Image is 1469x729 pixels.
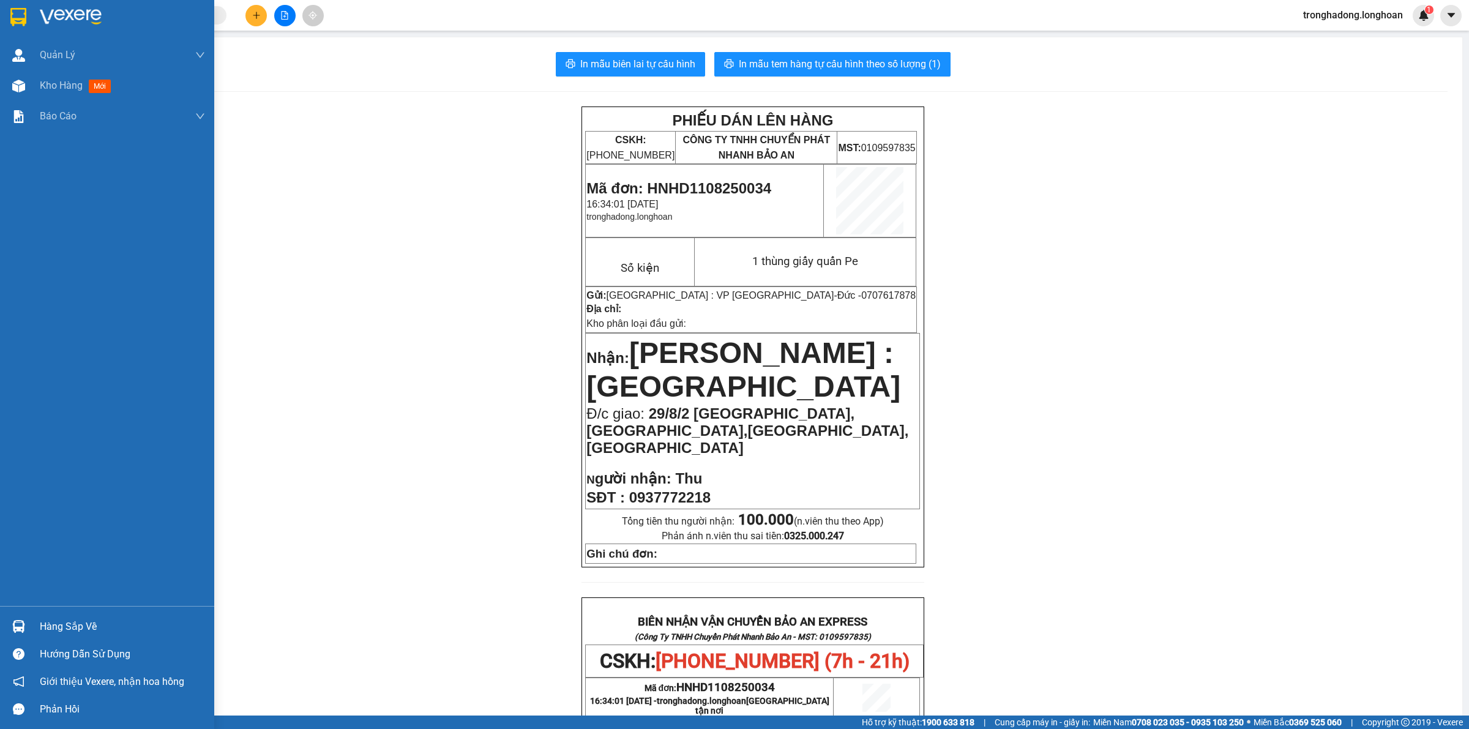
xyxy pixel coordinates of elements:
span: notification [13,676,24,687]
strong: (Công Ty TNHH Chuyển Phát Nhanh Bảo An - MST: 0109597835) [635,632,871,641]
span: 16:34:01 [DATE] [5,84,77,95]
span: [PERSON_NAME] : [GEOGRAPHIC_DATA] [586,337,900,403]
span: aim [308,11,317,20]
button: printerIn mẫu tem hàng tự cấu hình theo số lượng (1) [714,52,951,77]
strong: CSKH: [615,135,646,145]
span: question-circle [13,648,24,660]
span: [PHONE_NUMBER] (7h - 21h) [656,649,910,673]
span: copyright [1401,718,1410,727]
span: Mã đơn: HNHD1108250034 [5,65,190,82]
img: warehouse-icon [12,49,25,62]
span: In mẫu biên lai tự cấu hình [580,56,695,72]
div: Phản hồi [40,700,205,719]
span: [PHONE_NUMBER] [5,26,93,48]
span: CÔNG TY TNHH CHUYỂN PHÁT NHANH BẢO AN [107,26,225,48]
span: Đức - [837,290,916,301]
span: | [984,716,985,729]
img: icon-new-feature [1418,10,1429,21]
span: tronghadong.longhoan [657,696,829,716]
span: 0109597835 [838,143,915,153]
span: Thu [675,470,702,487]
span: plus [252,11,261,20]
span: Nhận: [586,350,629,366]
strong: 100.000 [738,511,794,528]
img: solution-icon [12,110,25,123]
span: - [834,290,916,301]
strong: CSKH: [34,26,65,37]
span: 16:34:01 [DATE] [586,199,658,209]
img: logo-vxr [10,8,26,26]
span: down [195,111,205,121]
span: [PHONE_NUMBER] [586,135,675,160]
span: Quản Lý [40,47,75,62]
strong: BIÊN NHẬN VẬN CHUYỂN BẢO AN EXPRESS [638,615,867,629]
span: Báo cáo [40,108,77,124]
strong: PHIẾU DÁN LÊN HÀNG [672,112,833,129]
button: printerIn mẫu biên lai tự cấu hình [556,52,705,77]
span: ⚪️ [1247,720,1250,725]
span: Giới thiệu Vexere, nhận hoa hồng [40,674,184,689]
strong: Gửi: [586,290,606,301]
span: 16:34:01 [DATE] - [590,696,829,716]
span: tronghadong.longhoan [1293,7,1413,23]
span: Kho hàng [40,80,83,91]
div: Hàng sắp về [40,618,205,636]
strong: SĐT : [586,489,625,506]
span: [GEOGRAPHIC_DATA] : VP [GEOGRAPHIC_DATA] [607,290,834,301]
button: plus [245,5,267,26]
span: gười nhận: [595,470,671,487]
span: [GEOGRAPHIC_DATA] tận nơi [695,696,829,716]
span: (n.viên thu theo App) [738,515,884,527]
span: tronghadong.longhoan [586,212,672,222]
sup: 1 [1425,6,1433,14]
span: CÔNG TY TNHH CHUYỂN PHÁT NHANH BẢO AN [682,135,830,160]
strong: Địa chỉ: [586,304,621,314]
strong: PHIẾU DÁN LÊN HÀNG [81,6,242,22]
span: Mã đơn: [645,683,776,693]
span: Cung cấp máy in - giấy in: [995,716,1090,729]
span: message [13,703,24,715]
span: Số kiện [621,261,659,275]
strong: 1900 633 818 [922,717,974,727]
span: Kho phân loại đầu gửi: [586,318,686,329]
span: 29/8/2 [GEOGRAPHIC_DATA], [GEOGRAPHIC_DATA],[GEOGRAPHIC_DATA], [GEOGRAPHIC_DATA] [586,405,908,456]
span: 1 thùng giấy quấn Pe [752,255,858,268]
strong: MST: [838,143,861,153]
span: file-add [280,11,289,20]
span: 0937772218 [629,489,711,506]
button: aim [302,5,324,26]
span: Miền Nam [1093,716,1244,729]
span: caret-down [1446,10,1457,21]
span: In mẫu tem hàng tự cấu hình theo số lượng (1) [739,56,941,72]
span: printer [724,59,734,70]
span: 1 [1427,6,1431,14]
button: caret-down [1440,5,1462,26]
img: warehouse-icon [12,620,25,633]
strong: 0325.000.247 [784,530,844,542]
span: | [1351,716,1353,729]
span: 0707617878 [861,290,916,301]
span: Tổng tiền thu người nhận: [622,515,884,527]
strong: Ghi chú đơn: [586,547,657,560]
span: down [195,50,205,60]
span: Hỗ trợ kỹ thuật: [862,716,974,729]
span: Phản ánh n.viên thu sai tiền: [662,530,844,542]
span: CSKH: [600,649,910,673]
span: Đ/c giao: [586,405,648,422]
span: printer [566,59,575,70]
strong: 0708 023 035 - 0935 103 250 [1132,717,1244,727]
div: Hướng dẫn sử dụng [40,645,205,664]
strong: 0369 525 060 [1289,717,1342,727]
span: mới [89,80,111,93]
button: file-add [274,5,296,26]
img: warehouse-icon [12,80,25,92]
span: HNHD1108250034 [676,681,775,694]
span: Miền Bắc [1254,716,1342,729]
span: Mã đơn: HNHD1108250034 [586,180,771,196]
strong: N [586,473,671,486]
